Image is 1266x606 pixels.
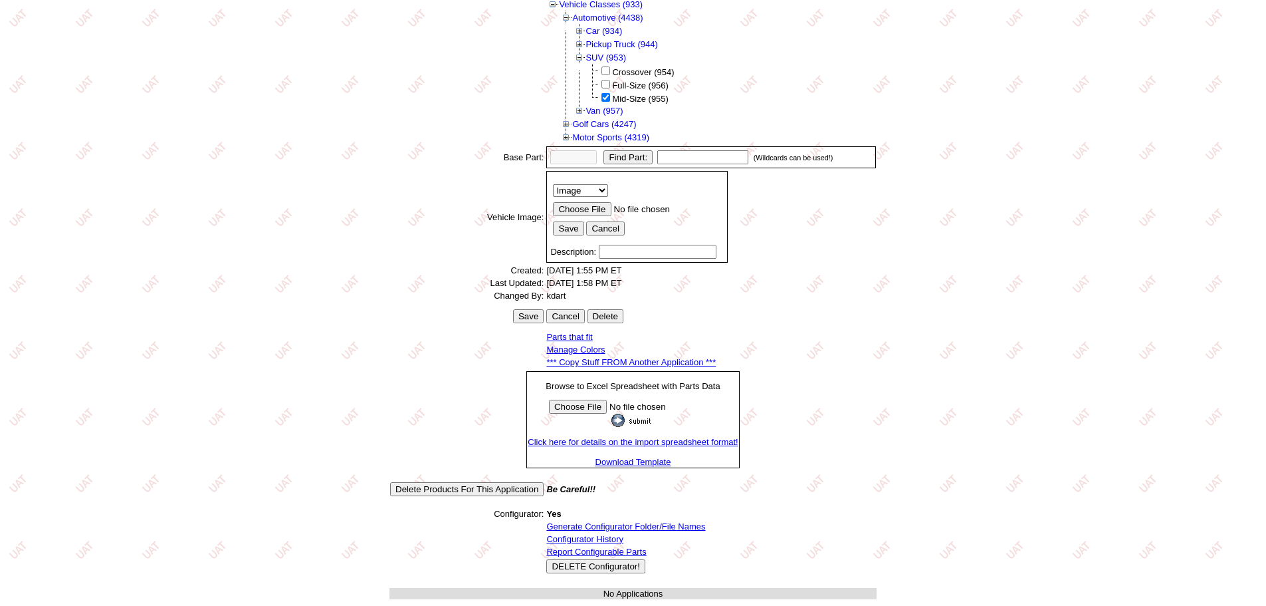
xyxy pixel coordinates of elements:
td: Changed By: [389,290,544,301]
span: Yes [546,509,561,519]
input: Delete Products For This Application [390,482,544,496]
a: Motor Sports (4319) [572,132,649,142]
a: Click here for details on the import spreadsheet format! [528,437,738,447]
a: Configurator History [546,534,623,544]
td: No Applications [389,588,877,599]
td: Configurator: [389,498,544,520]
input: Cancel [546,309,585,323]
input: Save [513,309,544,323]
i: Be Careful!! [546,484,595,494]
a: Download Template [595,457,671,467]
small: (Wildcards can be used!) [754,154,833,162]
a: Car (934) [585,26,622,36]
a: Generate Configurator Folder/File Names [546,522,705,531]
span: kdart [546,291,566,301]
input: DELETE Configurator! [546,559,645,573]
img: Collapse Automotive (4438) [560,11,572,24]
span: Mid-Size (955) [612,94,669,104]
span: Crossover (954) [612,67,674,77]
input: Save [553,222,583,235]
input: Submit [611,414,654,427]
input: Cancel [586,222,625,235]
td: Last Updated: [389,277,544,289]
a: Report Configurable Parts [546,547,646,557]
a: Manage Colors [546,345,605,355]
a: Golf Cars (4247) [572,119,636,129]
a: *** Copy Stuff FROM Another Application *** [546,357,716,367]
img: Collapse SUV (953) [573,51,585,64]
img: Expand Golf Cars (4247) [560,117,572,130]
a: Automotive (4438) [572,13,643,23]
a: SUV (953) [585,53,626,63]
span: [DATE] 1:58 PM ET [546,278,621,288]
a: Van (957) [585,106,623,116]
a: Pickup Truck (944) [585,39,657,49]
p: Browse to Excel Spreadsheet with Parts Data [528,381,738,391]
img: Expand Van (957) [573,104,585,117]
img: Expand Car (934) [573,24,585,37]
span: Description: [550,247,596,257]
span: Full-Size (956) [612,80,669,90]
input: Find Part: [603,150,653,164]
a: Parts that fit [546,332,592,342]
img: Expand Pickup Truck (944) [573,37,585,51]
img: Expand Motor Sports (4319) [560,130,572,144]
td: Base Part: [389,146,544,169]
span: [DATE] 1:55 PM ET [546,265,621,275]
td: Created: [389,265,544,276]
td: Vehicle Image: [389,170,544,263]
input: Be careful! Delete cannot be un-done! [587,309,624,323]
